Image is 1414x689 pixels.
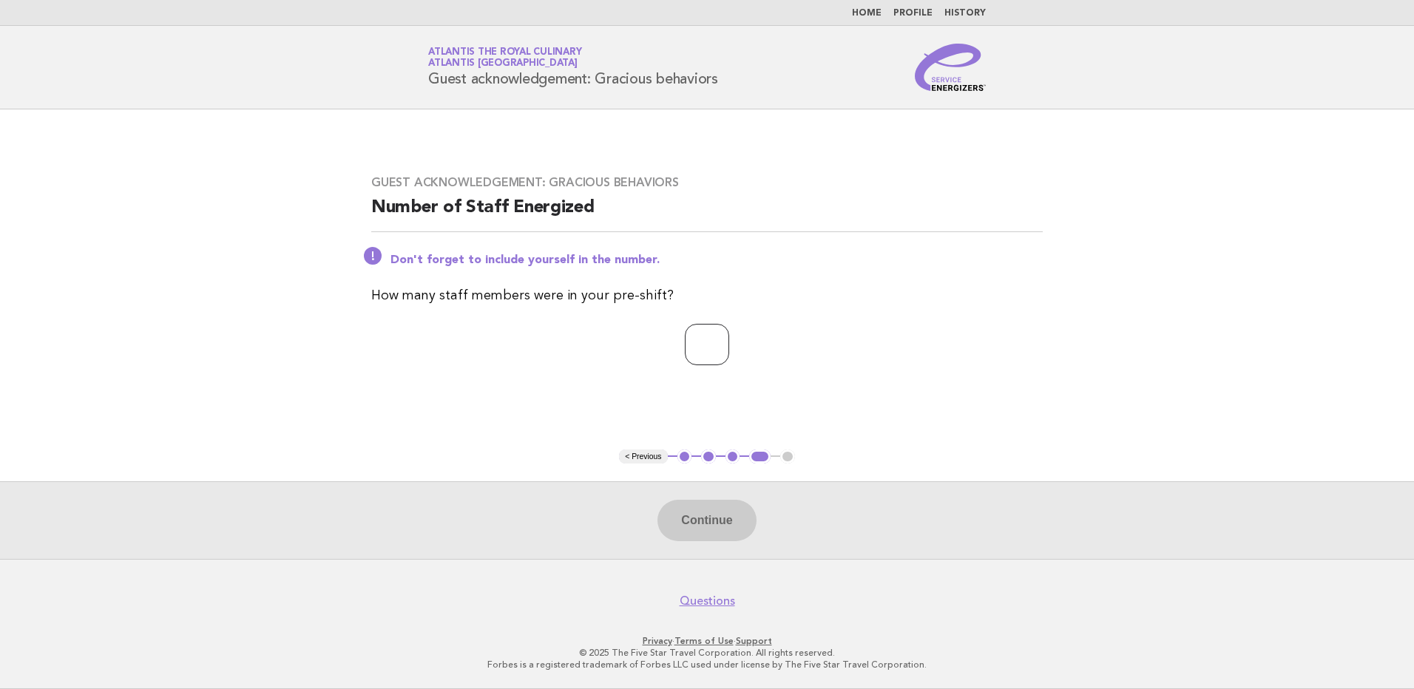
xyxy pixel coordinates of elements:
[371,196,1043,232] h2: Number of Staff Energized
[680,594,735,608] a: Questions
[254,635,1160,647] p: · ·
[944,9,986,18] a: History
[390,253,1043,268] p: Don't forget to include yourself in the number.
[643,636,672,646] a: Privacy
[701,449,716,464] button: 2
[736,636,772,646] a: Support
[677,449,692,464] button: 1
[428,47,581,68] a: Atlantis the Royal CulinaryAtlantis [GEOGRAPHIC_DATA]
[852,9,882,18] a: Home
[428,48,718,86] h1: Guest acknowledgement: Gracious behaviors
[371,175,1043,190] h3: Guest acknowledgement: Gracious behaviors
[428,59,578,69] span: Atlantis [GEOGRAPHIC_DATA]
[749,449,771,464] button: 4
[254,647,1160,659] p: © 2025 The Five Star Travel Corporation. All rights reserved.
[371,285,1043,306] p: How many staff members were in your pre-shift?
[915,44,986,91] img: Service Energizers
[674,636,734,646] a: Terms of Use
[254,659,1160,671] p: Forbes is a registered trademark of Forbes LLC used under license by The Five Star Travel Corpora...
[725,449,740,464] button: 3
[893,9,933,18] a: Profile
[619,449,667,464] button: < Previous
